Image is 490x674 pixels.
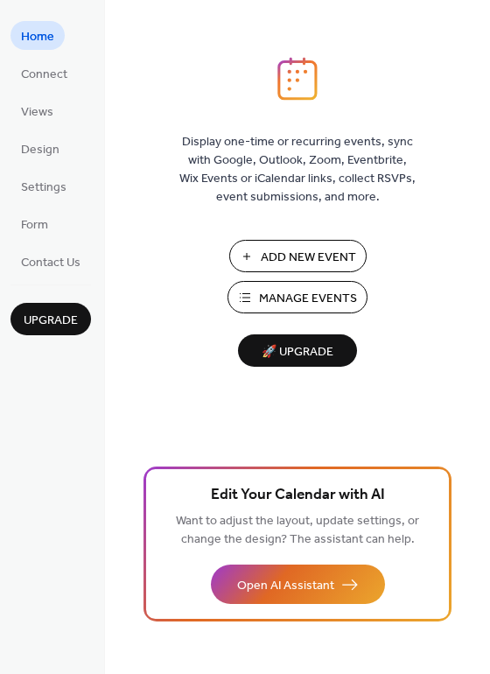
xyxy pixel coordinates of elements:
[211,565,385,604] button: Open AI Assistant
[259,290,357,308] span: Manage Events
[10,59,78,88] a: Connect
[277,57,318,101] img: logo_icon.svg
[10,209,59,238] a: Form
[21,179,66,197] span: Settings
[238,334,357,367] button: 🚀 Upgrade
[10,303,91,335] button: Upgrade
[24,312,78,330] span: Upgrade
[211,483,385,508] span: Edit Your Calendar with AI
[10,21,65,50] a: Home
[10,172,77,200] a: Settings
[21,28,54,46] span: Home
[229,240,367,272] button: Add New Event
[21,216,48,235] span: Form
[21,103,53,122] span: Views
[21,254,80,272] span: Contact Us
[21,141,59,159] span: Design
[10,96,64,125] a: Views
[179,133,416,207] span: Display one-time or recurring events, sync with Google, Outlook, Zoom, Eventbrite, Wix Events or ...
[248,341,346,364] span: 🚀 Upgrade
[261,249,356,267] span: Add New Event
[21,66,67,84] span: Connect
[176,509,419,551] span: Want to adjust the layout, update settings, or change the design? The assistant can help.
[10,134,70,163] a: Design
[237,577,334,595] span: Open AI Assistant
[227,281,367,313] button: Manage Events
[10,247,91,276] a: Contact Us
